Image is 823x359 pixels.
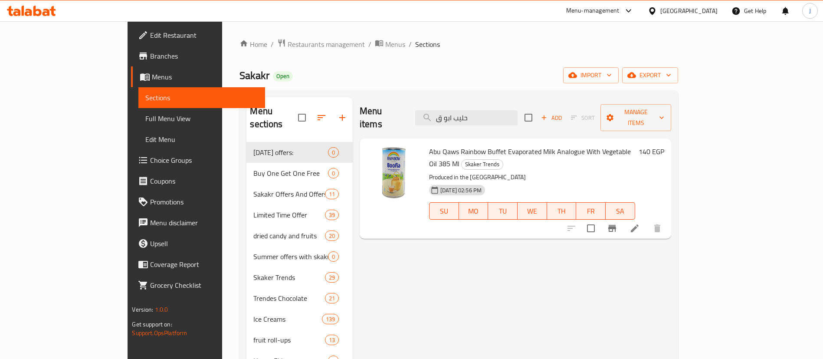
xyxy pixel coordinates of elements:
[150,197,258,207] span: Promotions
[239,39,678,50] nav: breadcrumb
[325,231,339,241] div: items
[328,253,338,261] span: 0
[293,109,311,127] span: Select all sections
[429,202,459,220] button: SU
[150,280,258,290] span: Grocery Checklist
[152,72,258,82] span: Menus
[253,231,325,241] div: dried candy and fruits
[563,67,619,83] button: import
[647,218,668,239] button: delete
[246,288,353,309] div: Trendes Chocolate21
[415,110,518,125] input: search
[461,159,503,170] div: Skaker Trends
[246,329,353,350] div: fruit roll-ups13
[253,335,325,345] span: fruit roll-ups
[277,39,365,50] a: Restaurants management
[325,211,338,219] span: 39
[155,304,168,315] span: 1.0.0
[253,210,325,220] span: Limited Time Offer
[246,267,353,288] div: Skaker Trends29
[488,202,518,220] button: TU
[132,319,172,330] span: Get support on:
[437,186,485,194] span: [DATE] 02:56 PM
[150,30,258,40] span: Edit Restaurant
[253,293,325,303] span: Trendes Chocolate
[540,113,563,123] span: Add
[385,39,405,49] span: Menus
[131,46,265,66] a: Branches
[629,70,671,81] span: export
[609,205,632,217] span: SA
[566,6,620,16] div: Menu-management
[325,232,338,240] span: 20
[519,109,538,127] span: Select section
[145,113,258,124] span: Full Menu View
[253,189,325,199] span: Sakakr Offers And Offers Nearby Dates
[288,39,365,49] span: Restaurants management
[131,66,265,87] a: Menus
[547,202,577,220] button: TH
[131,233,265,254] a: Upsell
[145,92,258,103] span: Sections
[409,39,412,49] li: /
[132,327,187,339] a: Support.OpsPlatform
[131,275,265,296] a: Grocery Checklist
[246,204,353,225] div: Limited Time Offer39
[325,272,339,283] div: items
[328,168,339,178] div: items
[375,39,405,50] a: Menus
[150,217,258,228] span: Menu disclaimer
[131,212,265,233] a: Menu disclaimer
[246,225,353,246] div: dried candy and fruits20
[459,202,489,220] button: MO
[253,272,325,283] span: Skaker Trends
[328,251,339,262] div: items
[660,6,718,16] div: [GEOGRAPHIC_DATA]
[582,219,600,237] span: Select to update
[518,202,547,220] button: WE
[538,111,565,125] span: Add item
[246,163,353,184] div: Buy One Get One Free0
[253,251,328,262] span: Summer offers with skakr
[131,254,265,275] a: Coverage Report
[325,189,339,199] div: items
[246,142,353,163] div: [DATE] offers:0
[602,218,623,239] button: Branch-specific-item
[492,205,514,217] span: TU
[360,105,405,131] h2: Menu items
[311,107,332,128] span: Sort sections
[328,147,339,158] div: items
[580,205,602,217] span: FR
[150,51,258,61] span: Branches
[250,105,298,131] h2: Menu sections
[570,70,612,81] span: import
[253,147,328,158] span: [DATE] offers:
[150,238,258,249] span: Upsell
[131,191,265,212] a: Promotions
[429,145,631,170] span: Abu Qaws Rainbow Buffet Evaporated Milk Analogue With Vegetable Oil 385 Ml
[325,273,338,282] span: 29
[328,169,338,178] span: 0
[322,315,338,323] span: 139
[639,145,664,158] h6: 140 EGP
[367,145,422,201] img: Abu Qaws Rainbow Buffet Evaporated Milk Analogue With Vegetable Oil 385 Ml
[131,150,265,171] a: Choice Groups
[253,314,321,324] span: Ice Creams
[246,309,353,329] div: Ice Creams139
[150,155,258,165] span: Choice Groups
[809,6,811,16] span: J
[622,67,678,83] button: export
[246,184,353,204] div: Sakakr Offers And Offers Nearby Dates11
[325,335,339,345] div: items
[325,293,339,303] div: items
[253,168,328,178] span: Buy One Get One Free
[630,223,640,234] a: Edit menu item
[138,129,265,150] a: Edit Menu
[538,111,565,125] button: Add
[429,172,635,183] p: Produced in the [GEOGRAPHIC_DATA]
[565,111,600,125] span: Select section first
